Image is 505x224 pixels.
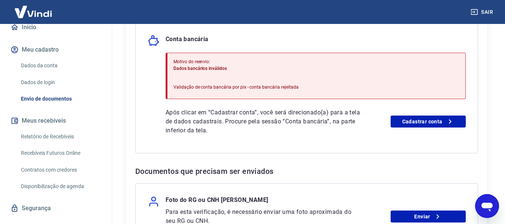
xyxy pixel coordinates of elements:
[9,200,103,217] a: Segurança
[18,145,103,161] a: Recebíveis Futuros Online
[18,129,103,144] a: Relatório de Recebíveis
[148,196,160,208] img: user.af206f65c40a7206969b71a29f56cfb7.svg
[173,66,227,71] span: Dados bancários inválidos
[469,5,496,19] button: Sair
[148,35,160,47] img: money_pork.0c50a358b6dafb15dddc3eea48f23780.svg
[9,42,103,58] button: Meu cadastro
[173,84,299,90] p: Validação de conta bancária por pix - conta bancária rejeitada
[475,194,499,218] iframe: Botão para abrir a janela de mensagens, conversa em andamento
[391,211,466,223] a: Enviar
[391,116,466,128] a: Cadastrar conta
[166,196,268,208] p: Foto do RG ou CNH [PERSON_NAME]
[173,58,299,65] p: Motivo do reenvio:
[166,35,209,47] p: Conta bancária
[9,0,58,23] img: Vindi
[18,91,103,107] a: Envio de documentos
[9,19,103,36] a: Início
[18,162,103,178] a: Contratos com credores
[9,113,103,129] button: Meus recebíveis
[135,165,478,177] h6: Documentos que precisam ser enviados
[18,58,103,73] a: Dados da conta
[18,179,103,194] a: Disponibilização de agenda
[166,108,361,135] p: Após clicar em “Cadastrar conta”, você será direcionado(a) para a tela de dados cadastrais. Procu...
[18,75,103,90] a: Dados de login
